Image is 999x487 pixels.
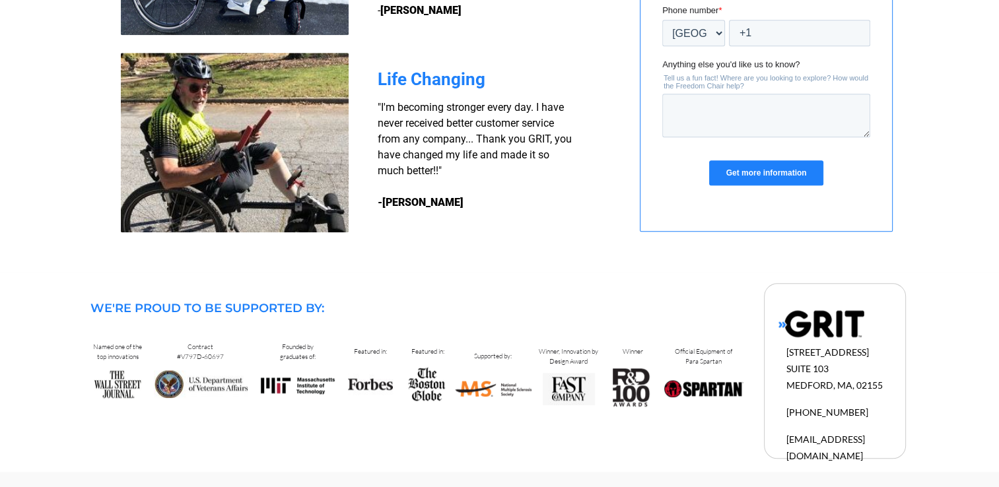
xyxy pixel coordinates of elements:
span: MEDFORD, MA, 02155 [786,379,883,391]
span: [EMAIL_ADDRESS][DOMAIN_NAME] [786,434,865,461]
span: [PHONE_NUMBER] [786,406,868,418]
span: Winner [623,347,643,356]
span: SUITE 103 [786,363,829,374]
span: "I'm becoming stronger every day. I have never received better customer service from any company.... [378,101,572,177]
span: [STREET_ADDRESS] [786,346,869,358]
span: Life Changing [378,69,485,89]
strong: [PERSON_NAME] [380,4,462,16]
span: Winner, Innovation by Design Award [539,347,598,366]
span: Supported by: [474,352,512,360]
span: Named one of the top innovations [93,342,142,361]
span: Featured in: [354,347,387,356]
span: Official Equipment of Para Spartan [675,347,732,366]
span: Contract #V797D-60697 [177,342,224,361]
strong: -[PERSON_NAME] [378,196,464,209]
span: WE'RE PROUD TO BE SUPPORTED BY: [90,301,324,315]
span: Featured in: [411,347,444,356]
span: Founded by graduates of: [280,342,316,361]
